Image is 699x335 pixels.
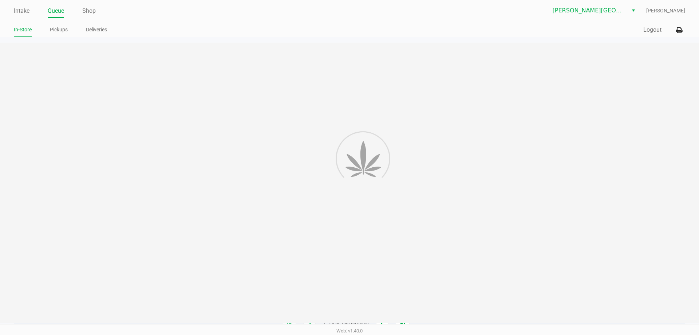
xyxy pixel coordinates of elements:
a: Intake [14,6,29,16]
a: In-Store [14,25,32,34]
span: Web: v1.40.0 [336,328,363,334]
span: [PERSON_NAME] [646,7,685,15]
a: Deliveries [86,25,107,34]
button: Logout [643,26,662,34]
button: Select [628,4,639,17]
span: [PERSON_NAME][GEOGRAPHIC_DATA] [553,6,624,15]
a: Pickups [50,25,68,34]
a: Queue [48,6,64,16]
a: Shop [82,6,96,16]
